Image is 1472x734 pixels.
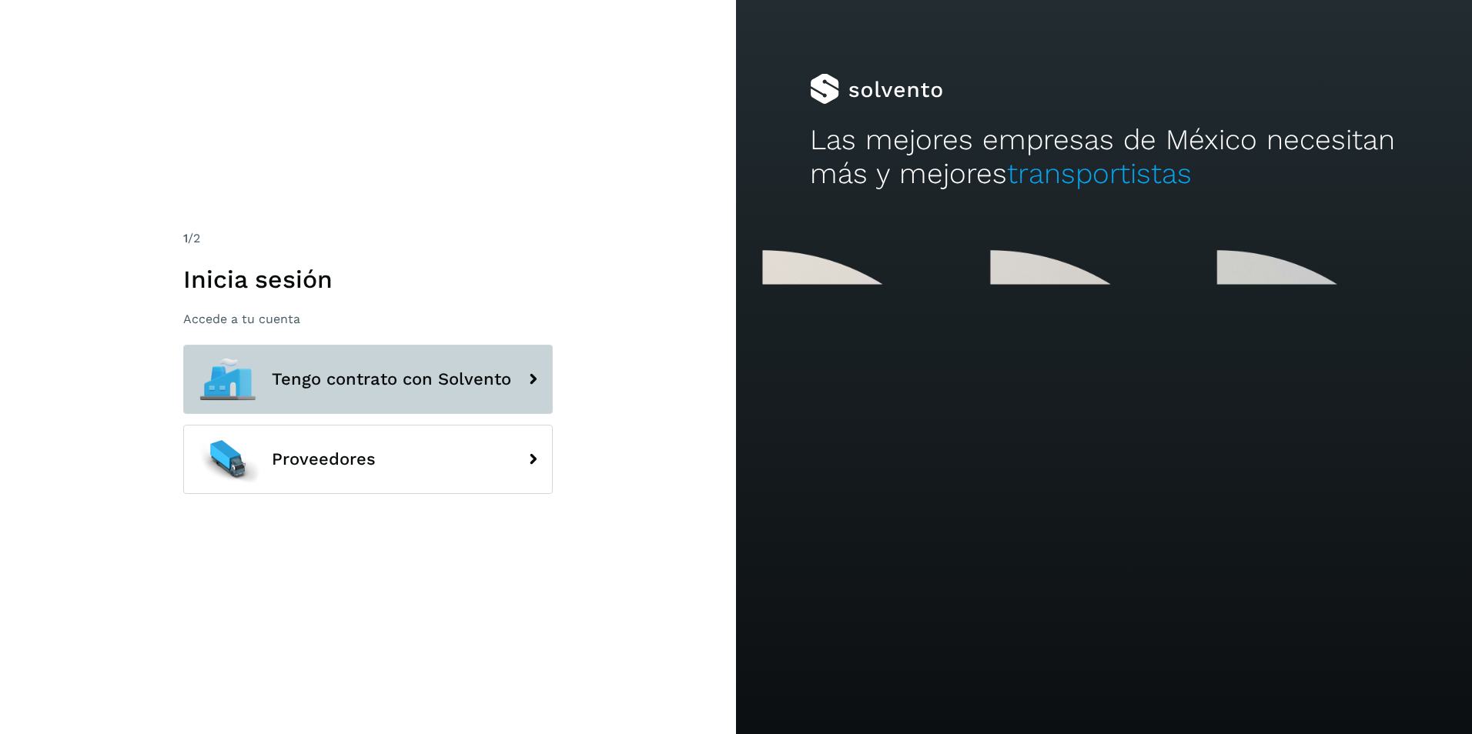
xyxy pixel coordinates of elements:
[183,425,553,494] button: Proveedores
[810,123,1399,192] h2: Las mejores empresas de México necesitan más y mejores
[183,265,553,294] h1: Inicia sesión
[272,370,511,389] span: Tengo contrato con Solvento
[183,312,553,326] p: Accede a tu cuenta
[1007,157,1192,190] span: transportistas
[272,450,376,469] span: Proveedores
[183,229,553,248] div: /2
[183,345,553,414] button: Tengo contrato con Solvento
[183,231,188,245] span: 1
